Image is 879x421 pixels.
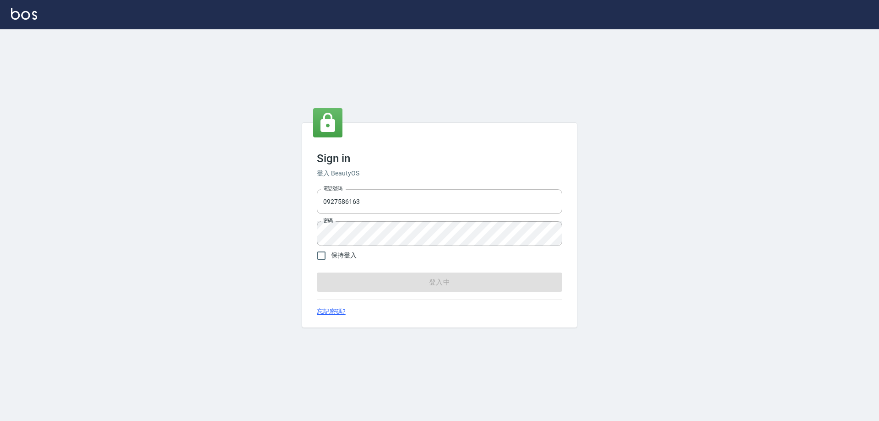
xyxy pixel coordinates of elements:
label: 電話號碼 [323,185,342,192]
span: 保持登入 [331,251,357,260]
label: 密碼 [323,217,333,224]
h3: Sign in [317,152,562,165]
a: 忘記密碼? [317,307,346,317]
img: Logo [11,8,37,20]
h6: 登入 BeautyOS [317,169,562,178]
